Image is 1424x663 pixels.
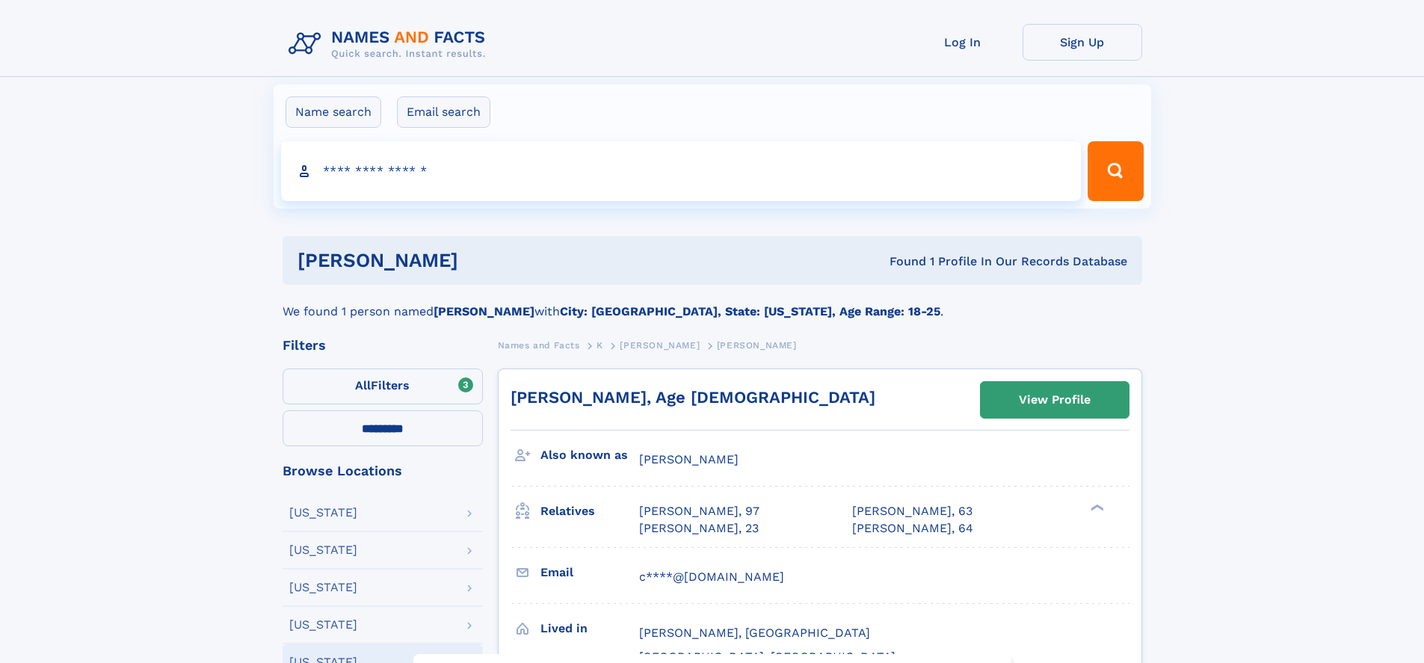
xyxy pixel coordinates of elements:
h1: [PERSON_NAME] [298,251,674,270]
label: Email search [397,96,490,128]
a: K [597,336,603,354]
a: Log In [903,24,1023,61]
span: [PERSON_NAME] [717,340,797,351]
input: search input [281,141,1082,201]
div: ❯ [1087,503,1105,513]
div: View Profile [1019,383,1091,417]
a: Sign Up [1023,24,1142,61]
h3: Email [540,560,639,585]
div: Browse Locations [283,464,483,478]
b: [PERSON_NAME] [434,304,534,318]
div: [US_STATE] [289,582,357,593]
img: Logo Names and Facts [283,24,498,64]
span: [PERSON_NAME] [620,340,700,351]
div: Found 1 Profile In Our Records Database [674,253,1127,270]
label: Name search [286,96,381,128]
label: Filters [283,368,483,404]
b: City: [GEOGRAPHIC_DATA], State: [US_STATE], Age Range: 18-25 [560,304,940,318]
a: View Profile [981,382,1129,418]
h3: Also known as [540,442,639,468]
span: K [597,340,603,351]
div: [US_STATE] [289,507,357,519]
div: [US_STATE] [289,619,357,631]
h3: Relatives [540,499,639,524]
span: [PERSON_NAME], [GEOGRAPHIC_DATA] [639,626,870,640]
div: [US_STATE] [289,544,357,556]
a: [PERSON_NAME] [620,336,700,354]
div: We found 1 person named with . [283,285,1142,321]
span: [PERSON_NAME] [639,452,739,466]
div: Filters [283,339,483,352]
h3: Lived in [540,616,639,641]
span: All [355,378,371,392]
a: [PERSON_NAME], 64 [852,520,973,537]
a: [PERSON_NAME], 23 [639,520,759,537]
a: [PERSON_NAME], 97 [639,503,759,519]
button: Search Button [1088,141,1143,201]
a: [PERSON_NAME], 63 [852,503,973,519]
a: [PERSON_NAME], Age [DEMOGRAPHIC_DATA] [511,388,875,407]
a: Names and Facts [498,336,580,354]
